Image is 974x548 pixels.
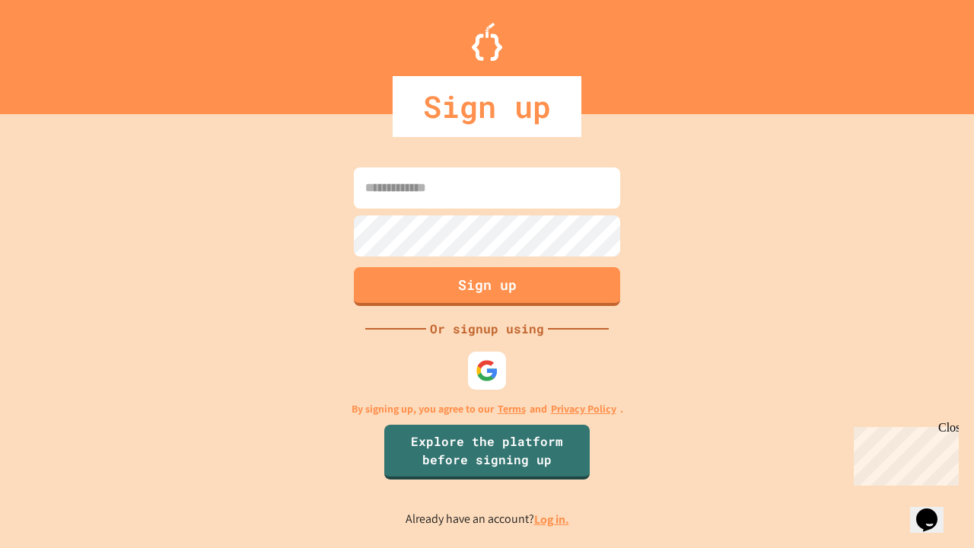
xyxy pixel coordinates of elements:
[472,23,502,61] img: Logo.svg
[498,401,526,417] a: Terms
[406,510,569,529] p: Already have an account?
[476,359,498,382] img: google-icon.svg
[384,425,590,479] a: Explore the platform before signing up
[426,320,548,338] div: Or signup using
[910,487,959,533] iframe: chat widget
[354,267,620,306] button: Sign up
[848,421,959,486] iframe: chat widget
[534,511,569,527] a: Log in.
[393,76,581,137] div: Sign up
[6,6,105,97] div: Chat with us now!Close
[352,401,623,417] p: By signing up, you agree to our and .
[551,401,616,417] a: Privacy Policy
